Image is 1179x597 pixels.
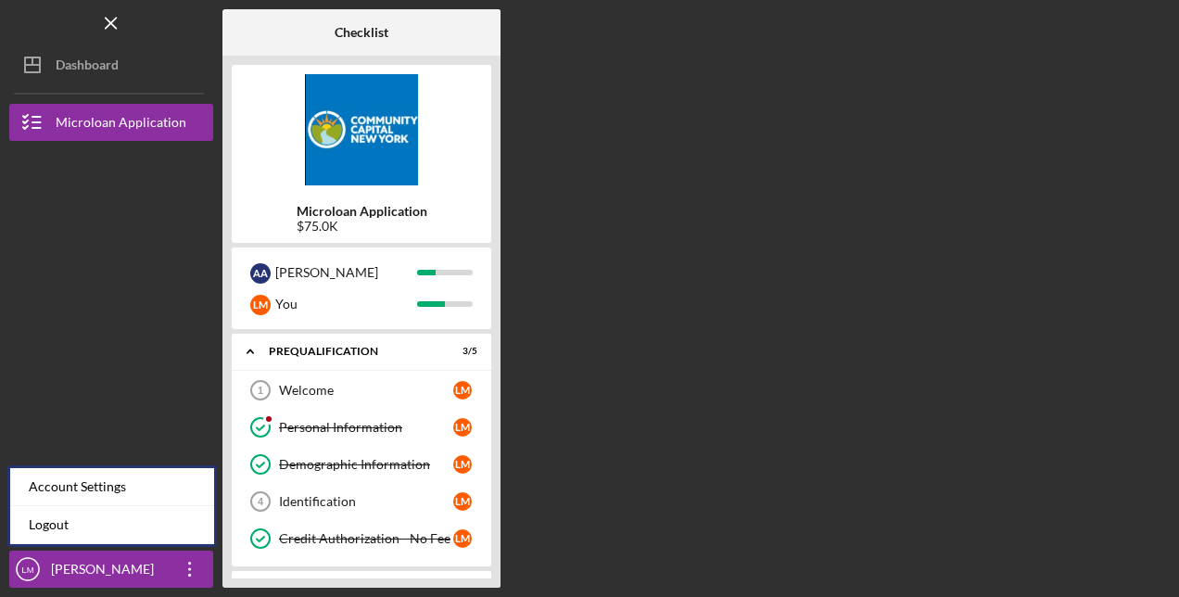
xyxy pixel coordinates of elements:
[453,418,472,437] div: L M
[258,385,263,396] tspan: 1
[241,372,482,409] a: 1WelcomeLM
[9,46,213,83] button: Dashboard
[453,492,472,511] div: L M
[453,529,472,548] div: L M
[453,455,472,474] div: L M
[9,551,213,588] button: LM[PERSON_NAME]
[56,104,186,146] div: Microloan Application
[56,46,119,88] div: Dashboard
[275,288,417,320] div: You
[279,457,453,472] div: Demographic Information
[297,204,427,219] b: Microloan Application
[232,74,491,185] img: Product logo
[444,346,477,357] div: 3 / 5
[241,409,482,446] a: Personal InformationLM
[241,520,482,557] a: Credit Authorization - No FeeLM
[241,446,482,483] a: Demographic InformationLM
[250,295,271,315] div: L M
[9,104,213,141] button: Microloan Application
[279,383,453,398] div: Welcome
[46,551,167,592] div: [PERSON_NAME]
[279,494,453,509] div: Identification
[250,263,271,284] div: A A
[10,506,214,544] a: Logout
[335,25,388,40] b: Checklist
[279,420,453,435] div: Personal Information
[453,381,472,400] div: L M
[275,257,417,288] div: [PERSON_NAME]
[269,346,431,357] div: Prequalification
[279,531,453,546] div: Credit Authorization - No Fee
[258,496,264,507] tspan: 4
[10,468,214,506] div: Account Settings
[21,565,33,575] text: LM
[297,219,427,234] div: $75.0K
[241,483,482,520] a: 4IdentificationLM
